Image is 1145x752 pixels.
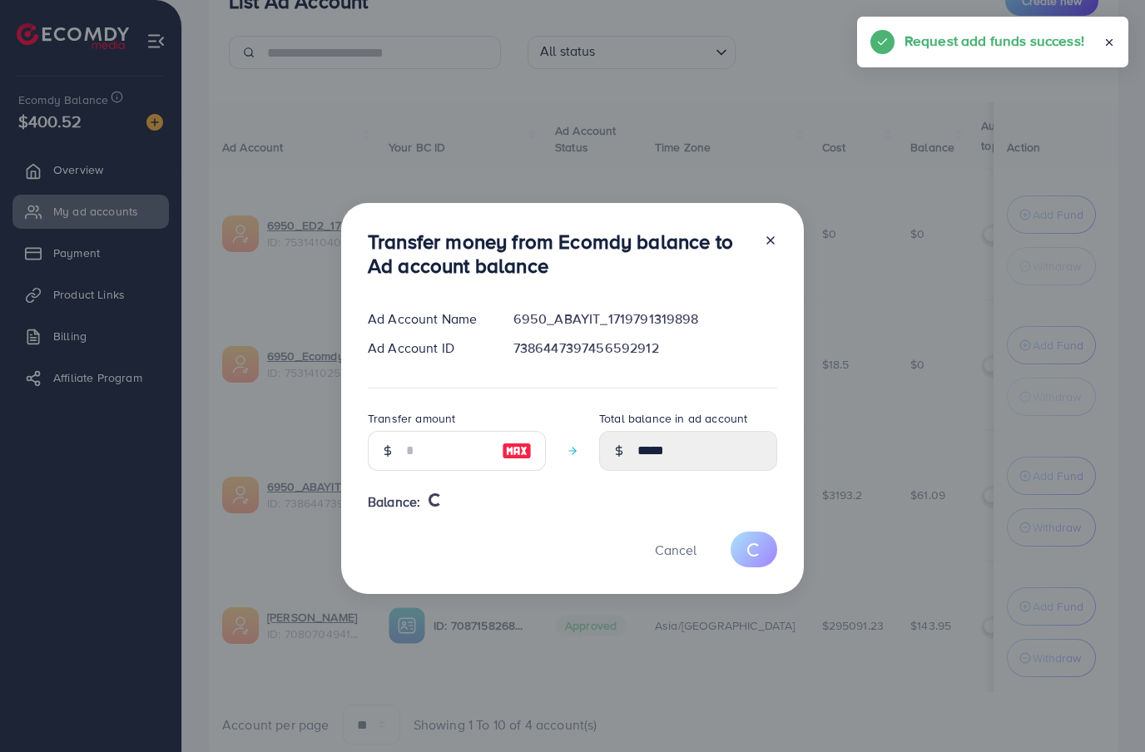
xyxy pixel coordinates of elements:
[634,532,717,567] button: Cancel
[354,339,500,358] div: Ad Account ID
[368,410,455,427] label: Transfer amount
[1074,677,1133,740] iframe: Chat
[599,410,747,427] label: Total balance in ad account
[354,309,500,329] div: Ad Account Name
[905,30,1084,52] h5: Request add funds success!
[500,339,791,358] div: 7386447397456592912
[500,309,791,329] div: 6950_ABAYIT_1719791319898
[368,492,420,512] span: Balance:
[502,441,532,461] img: image
[368,230,751,278] h3: Transfer money from Ecomdy balance to Ad account balance
[655,541,696,559] span: Cancel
